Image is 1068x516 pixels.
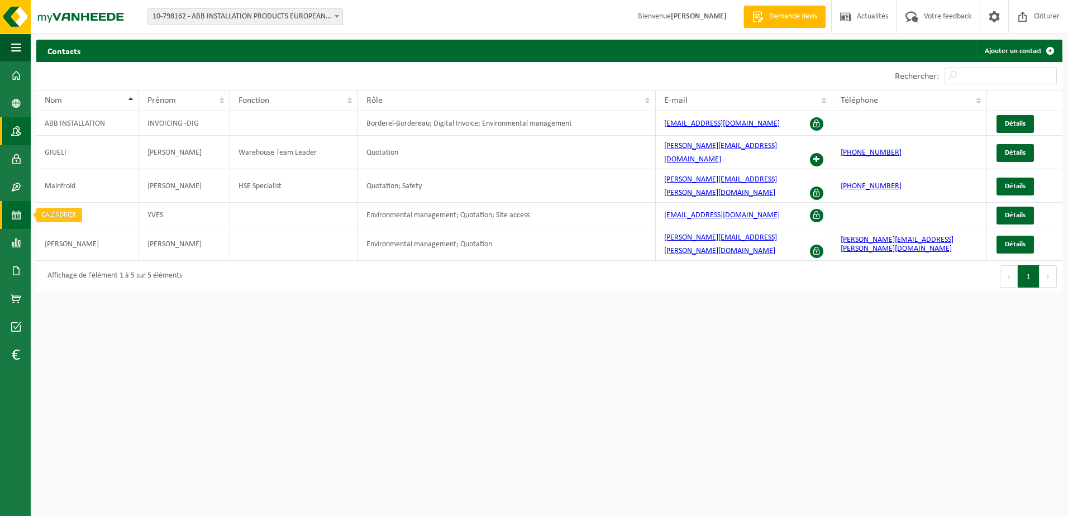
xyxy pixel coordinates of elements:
span: Prénom [147,96,176,105]
span: Détails [1005,149,1026,156]
span: Détails [1005,212,1026,219]
a: [PERSON_NAME][EMAIL_ADDRESS][PERSON_NAME][DOMAIN_NAME] [841,236,953,253]
span: E-mail [664,96,688,105]
label: Rechercher: [895,72,939,81]
span: 10-798162 - ABB INSTALLATION PRODUCTS EUROPEAN CENTRE SA - HOUDENG-GOEGNIES [148,9,342,25]
strong: [PERSON_NAME] [671,12,727,21]
a: Détails [997,115,1034,133]
td: [PERSON_NAME] [139,169,230,203]
td: ABB INSTALLATION [36,111,139,136]
a: [PERSON_NAME][EMAIL_ADDRESS][PERSON_NAME][DOMAIN_NAME] [664,233,777,255]
a: Détails [997,178,1034,195]
a: Détails [997,236,1034,254]
a: Demande devis [743,6,826,28]
span: Rôle [366,96,383,105]
span: 10-798162 - ABB INSTALLATION PRODUCTS EUROPEAN CENTRE SA - HOUDENG-GOEGNIES [147,8,343,25]
td: Mainfroid [36,169,139,203]
td: INVOICING -DIG [139,111,230,136]
a: [PHONE_NUMBER] [841,149,902,157]
td: HSE Specialist [230,169,358,203]
a: [PERSON_NAME][EMAIL_ADDRESS][PERSON_NAME][DOMAIN_NAME] [664,175,777,197]
td: [PERSON_NAME] [139,227,230,261]
span: Détails [1005,183,1026,190]
td: YVES [139,203,230,227]
a: Ajouter un contact [976,40,1061,62]
button: Next [1040,265,1057,288]
span: Téléphone [841,96,878,105]
td: Warehouse Team Leader [230,136,358,169]
div: Affichage de l'élément 1 à 5 sur 5 éléments [42,266,182,286]
a: [EMAIL_ADDRESS][DOMAIN_NAME] [664,211,780,219]
td: Environmental management; Quotation [358,227,656,261]
td: Quotation [358,136,656,169]
td: SERWY [36,203,139,227]
td: GIUELI [36,136,139,169]
a: Détails [997,207,1034,224]
td: Quotation; Safety [358,169,656,203]
h2: Contacts [36,40,92,61]
td: Borderel-Bordereau; Digital Invoice; Environmental management [358,111,656,136]
span: Demande devis [766,11,820,22]
td: Environmental management; Quotation; Site access [358,203,656,227]
span: Nom [45,96,62,105]
a: [PHONE_NUMBER] [841,182,902,190]
a: Détails [997,144,1034,162]
span: Détails [1005,241,1026,248]
td: [PERSON_NAME] [139,136,230,169]
button: 1 [1018,265,1040,288]
a: [EMAIL_ADDRESS][DOMAIN_NAME] [664,120,780,128]
iframe: chat widget [6,491,187,516]
td: [PERSON_NAME] [36,227,139,261]
a: [PERSON_NAME][EMAIL_ADDRESS][DOMAIN_NAME] [664,142,777,164]
span: Détails [1005,120,1026,127]
button: Previous [1000,265,1018,288]
span: Fonction [239,96,269,105]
